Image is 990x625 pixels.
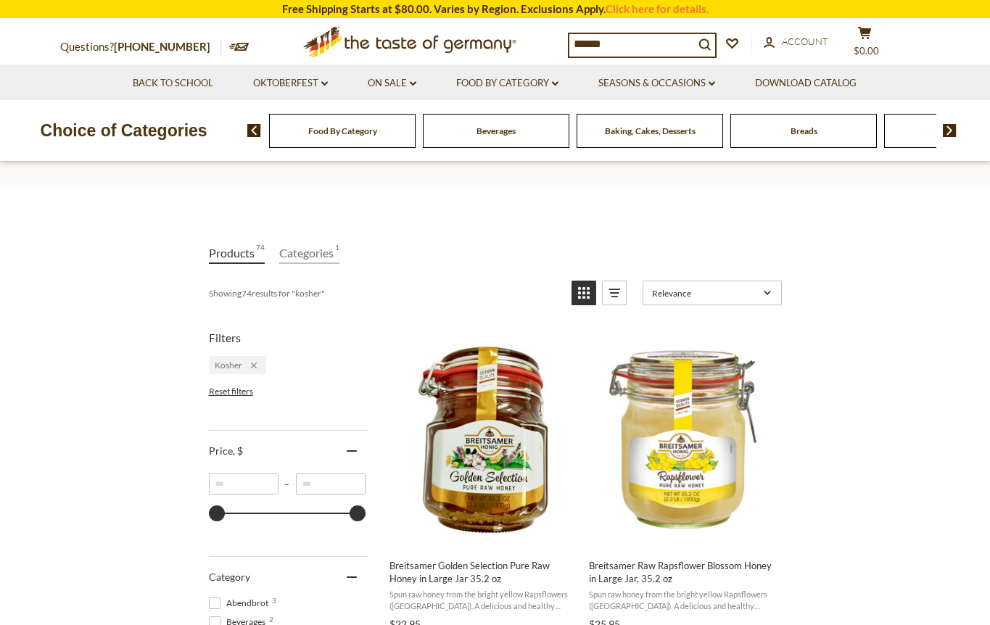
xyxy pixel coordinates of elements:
[589,559,777,585] span: Breitsamer Raw Rapsflower Blossom Honey in Large Jar, 35.2 oz
[247,124,261,137] img: previous arrow
[209,386,253,397] span: Reset filters
[114,40,210,53] a: [PHONE_NUMBER]
[272,597,276,604] span: 3
[256,243,265,262] span: 74
[943,124,957,137] img: next arrow
[209,386,368,397] li: Reset filters
[233,444,243,457] span: , $
[477,125,516,136] a: Beverages
[598,75,715,91] a: Seasons & Occasions
[209,473,279,494] input: Minimum value
[133,75,213,91] a: Back to School
[209,243,265,264] a: View Products Tab
[791,125,817,136] a: Breads
[308,125,377,136] a: Food By Category
[209,281,561,305] div: Showing results for " "
[587,344,779,536] img: Breitsamer Raw Rapsflower Blossom Honey in Large Jar, 35.2 oz
[605,125,696,136] a: Baking, Cakes, Desserts
[335,243,339,262] span: 1
[209,597,273,610] span: Abendbrot
[60,38,221,57] p: Questions?
[209,331,241,344] span: Filters
[389,589,577,611] span: Spun raw honey from the bright yellow Rapsflowers ([GEOGRAPHIC_DATA]). A delicious and healthy sp...
[296,473,366,494] input: Maximum value
[209,571,250,583] span: Category
[209,444,243,457] span: Price
[643,281,782,305] a: Sort options
[755,75,857,91] a: Download Catalog
[602,281,627,305] a: View list mode
[764,34,828,50] a: Account
[572,281,596,305] a: View grid mode
[854,45,879,57] span: $0.00
[843,26,887,62] button: $0.00
[606,2,709,15] a: Click here for details.
[242,288,252,299] b: 74
[269,616,273,623] span: 2
[389,559,577,585] span: Breitsamer Golden Selection Pure Raw Honey in Large Jar 35.2 oz
[279,243,339,264] a: View Categories Tab
[782,36,828,47] span: Account
[368,75,416,91] a: On Sale
[279,479,296,489] span: –
[242,360,257,371] div: Remove filter: Kosher
[253,75,328,91] a: Oktoberfest
[456,75,558,91] a: Food By Category
[652,288,759,299] span: Relevance
[589,589,777,611] span: Spun raw honey from the bright yellow Rapsflowers ([GEOGRAPHIC_DATA]). A delicious and healthy sp...
[215,360,242,371] span: Kosher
